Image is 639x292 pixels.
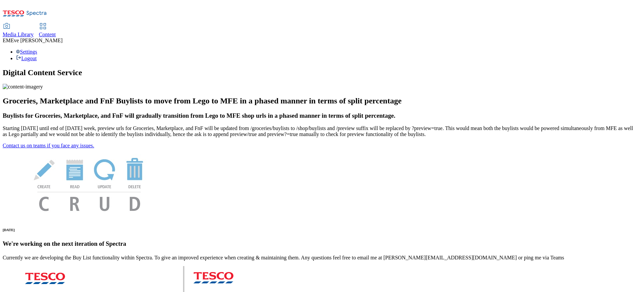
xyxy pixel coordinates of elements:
[3,96,636,105] h2: Groceries, Marketplace and FnF Buylists to move from Lego to MFE in a phased manner in terms of s...
[3,255,636,261] p: Currently we are developing the Buy List functionality within Spectra. To give an improved experi...
[16,49,37,55] a: Settings
[39,32,56,37] span: Content
[3,228,636,232] h6: [DATE]
[3,125,636,137] p: Starting [DATE] until end of [DATE] week, preview urls for Groceries, Marketplace, and FnF will b...
[3,143,94,148] a: Contact us on teams if you face any issues.
[11,38,63,43] span: Eve [PERSON_NAME]
[3,112,636,119] h3: Buylists for Groceries, Marketplace, and FnF will gradually transition from Lego to MFE shop urls...
[3,84,43,90] img: content-imagery
[3,68,636,77] h1: Digital Content Service
[3,149,176,218] img: News Image
[39,24,56,38] a: Content
[3,240,636,247] h3: We're working on the next iteration of Spectra
[3,38,11,43] span: EM
[3,32,34,37] span: Media Library
[3,24,34,38] a: Media Library
[16,56,37,61] a: Logout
